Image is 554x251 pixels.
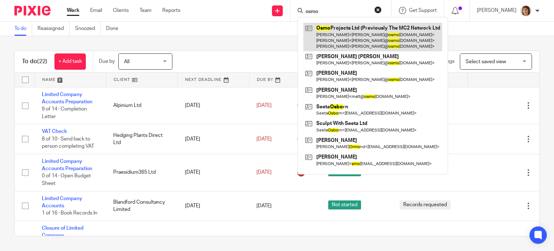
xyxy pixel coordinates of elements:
td: [DATE] [178,154,249,191]
span: 1 of 16 · Book Records In [42,211,97,216]
a: Team [140,7,151,14]
a: Clients [113,7,129,14]
a: Email [90,7,102,14]
a: Snoozed [75,22,101,36]
a: VAT Check [42,129,67,134]
td: [DATE] [178,191,249,221]
td: Blandford Consultancy Limited [106,191,177,221]
span: [DATE] [256,170,272,175]
p: Due by [99,58,115,65]
a: Reassigned [38,22,70,36]
h1: To do [22,58,47,65]
span: 9 of 14 · Completion Letter [42,107,87,119]
button: Clear [374,6,382,13]
span: 8 of 10 · Send back to person completing VAT [42,137,94,149]
td: [DATE] [178,124,249,154]
a: Limited Company Accounts Preparation [42,92,92,104]
a: + Add task [54,53,86,70]
a: Work [67,7,79,14]
td: [DATE] [178,87,249,124]
a: Closure of Limited Company [42,226,83,238]
span: Records requested [400,200,450,209]
img: Pixie%204.jpg [520,5,532,17]
td: Praesidium365 Ltd [106,154,177,191]
a: Done [106,22,124,36]
span: All [124,59,129,64]
a: Limited Company Accounts [42,196,82,208]
span: Get Support [409,8,437,13]
span: [DATE] [256,103,272,108]
p: [PERSON_NAME] [477,7,516,14]
a: Limited Company Accounts Preparation [42,159,92,171]
a: Reports [162,7,180,14]
td: Hedging Plants Direct Ltd [106,124,177,154]
span: Select saved view [466,59,506,64]
span: 0 of 14 · Open Budget Sheet [42,174,91,186]
img: Pixie [14,6,50,16]
span: [DATE] [256,137,272,142]
td: Alpinium Ltd [106,87,177,124]
a: To do [14,22,32,36]
span: (22) [37,59,47,64]
input: Search [305,9,370,15]
span: [DATE] [256,203,272,208]
span: Not started [328,200,361,209]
